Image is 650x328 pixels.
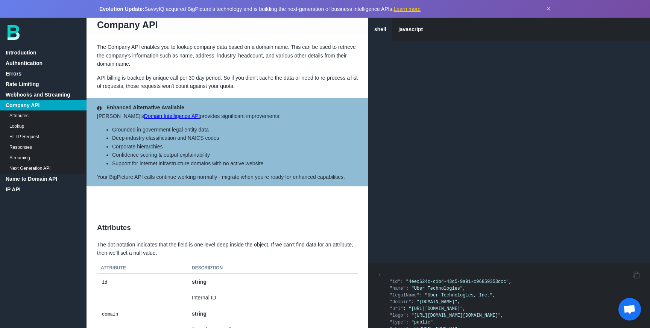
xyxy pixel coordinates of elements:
[112,125,358,134] li: Grounded in government legal entity data
[192,311,207,317] strong: string
[509,279,512,284] span: ,
[144,113,200,119] a: Domain Intelligence API
[409,306,463,311] span: "[URL][DOMAIN_NAME]"
[492,293,495,298] span: ,
[463,306,465,311] span: ,
[433,320,436,325] span: ,
[379,272,381,278] span: {
[501,313,503,318] span: ,
[390,286,406,291] span: "name"
[87,15,368,35] h1: Company API
[390,279,401,284] span: "id"
[106,104,184,110] strong: Enhanced Alternative Available
[406,279,509,284] span: "4eec624c-c1b4-43c5-9a91-c96859353ccc"
[87,43,368,68] p: The Company API enables you to lookup company data based on a domain name. This can be used to re...
[411,313,501,318] span: "[URL][DOMAIN_NAME][DOMAIN_NAME]"
[188,263,358,274] th: Description
[112,134,358,142] li: Deep industry classification and NAICS codes
[112,142,358,151] li: Corporate hierarchies
[8,25,20,40] img: bp-logo-B-teal.svg
[87,98,368,186] aside: [PERSON_NAME]'s provides significant improvements: Your BigPicture API calls continue working nor...
[393,6,421,12] a: Learn more
[401,279,403,284] span: :
[419,293,422,298] span: :
[411,286,463,291] span: "Uber Technologies"
[406,320,409,325] span: :
[99,6,144,12] strong: Evolution Update:
[406,286,409,291] span: :
[417,299,457,305] span: "[DOMAIN_NAME]"
[87,74,368,91] p: API billing is tracked by unique call per 30 day period. So if you didn't cache the data or need ...
[87,215,368,240] h2: Attributes
[99,6,421,12] span: SavvyIQ acquired BigPicture's technology and is building the next-generation of business intellig...
[101,279,108,286] code: id
[411,299,414,305] span: :
[411,320,433,325] span: "public"
[368,18,392,41] a: shell
[112,159,358,168] li: Support for internet infrastructure domains with no active website
[97,263,188,274] th: Attribute
[390,320,406,325] span: "type"
[112,151,358,159] li: Confidence scoring & output explainability
[188,290,358,305] td: Internal ID
[457,299,460,305] span: ,
[390,293,419,298] span: "legalName"
[463,286,465,291] span: ,
[403,306,406,311] span: :
[618,298,641,320] div: Open chat
[101,311,119,318] code: domain
[390,306,403,311] span: "url"
[390,299,412,305] span: "domain"
[546,5,551,13] button: Dismiss announcement
[192,279,207,285] strong: string
[406,313,409,318] span: :
[392,18,429,41] a: javascript
[390,313,406,318] span: "logo"
[425,293,492,298] span: "Uber Technologies, Inc."
[87,240,368,257] p: The dot notation indicates that the field is one level deep inside the object. If we can’t find d...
